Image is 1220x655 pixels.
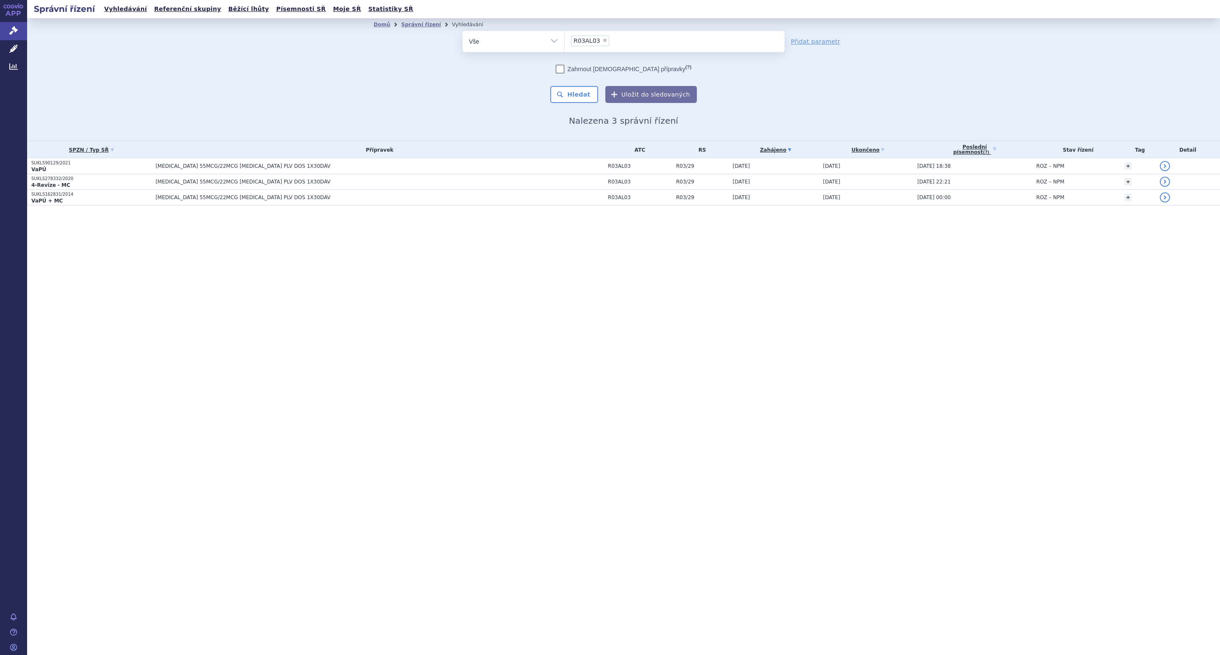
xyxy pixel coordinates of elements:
a: Písemnosti SŘ [274,3,328,15]
span: [DATE] 00:00 [917,194,951,200]
span: R03AL03 [608,194,672,200]
a: Vyhledávání [102,3,150,15]
span: [MEDICAL_DATA] 55MCG/22MCG [MEDICAL_DATA] PLV DOS 1X30DÁV [155,179,367,185]
th: RS [672,141,729,158]
span: [DATE] [823,194,840,200]
a: Přidat parametr [791,37,840,46]
a: + [1124,178,1132,186]
h2: Správní řízení [27,3,102,15]
span: R03/29 [676,179,729,185]
a: Referenční skupiny [152,3,224,15]
a: detail [1160,192,1170,203]
span: [DATE] [733,163,750,169]
a: SPZN / Typ SŘ [31,144,151,156]
span: R03/29 [676,194,729,200]
span: [DATE] 18:38 [917,163,951,169]
span: R03AL03 [574,38,600,44]
span: R03/29 [676,163,729,169]
span: [DATE] [823,179,840,185]
p: SUKLS278332/2020 [31,176,151,182]
span: [DATE] 22:21 [917,179,951,185]
th: ATC [604,141,672,158]
a: Ukončeno [823,144,913,156]
span: [MEDICAL_DATA] 55MCG/22MCG [MEDICAL_DATA] PLV DOS 1X30DÁV [155,163,367,169]
a: + [1124,162,1132,170]
strong: VaPÚ [31,167,46,172]
th: Tag [1120,141,1156,158]
abbr: (?) [983,150,989,155]
span: × [602,38,607,43]
strong: VaPÚ + MC [31,198,63,204]
th: Přípravek [151,141,604,158]
p: SUKLS90129/2021 [31,160,151,166]
a: Domů [374,22,390,28]
span: [DATE] [733,194,750,200]
span: ROZ – NPM [1036,194,1064,200]
label: Zahrnout [DEMOGRAPHIC_DATA] přípravky [556,65,691,73]
span: ROZ – NPM [1036,179,1064,185]
span: Nalezena 3 správní řízení [569,116,678,126]
span: [MEDICAL_DATA] 55MCG/22MCG [MEDICAL_DATA] PLV DOS 1X30DÁV [155,194,367,200]
a: Správní řízení [401,22,441,28]
li: Vyhledávání [452,18,494,31]
a: detail [1160,177,1170,187]
strong: 4-Revize - MC [31,182,70,188]
th: Stav řízení [1032,141,1120,158]
a: Moje SŘ [330,3,363,15]
a: Zahájeno [733,144,819,156]
a: detail [1160,161,1170,171]
th: Detail [1156,141,1220,158]
span: R03AL03 [608,179,672,185]
span: [DATE] [823,163,840,169]
a: Poslednípísemnost(?) [917,141,1032,158]
input: R03AL03 [612,35,616,46]
a: Běžící lhůty [226,3,272,15]
p: SUKLS162831/2014 [31,192,151,197]
abbr: (?) [685,64,691,70]
a: Statistiky SŘ [366,3,416,15]
a: + [1124,194,1132,201]
span: R03AL03 [608,163,672,169]
span: [DATE] [733,179,750,185]
button: Hledat [550,86,598,103]
button: Uložit do sledovaných [605,86,697,103]
span: ROZ – NPM [1036,163,1064,169]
